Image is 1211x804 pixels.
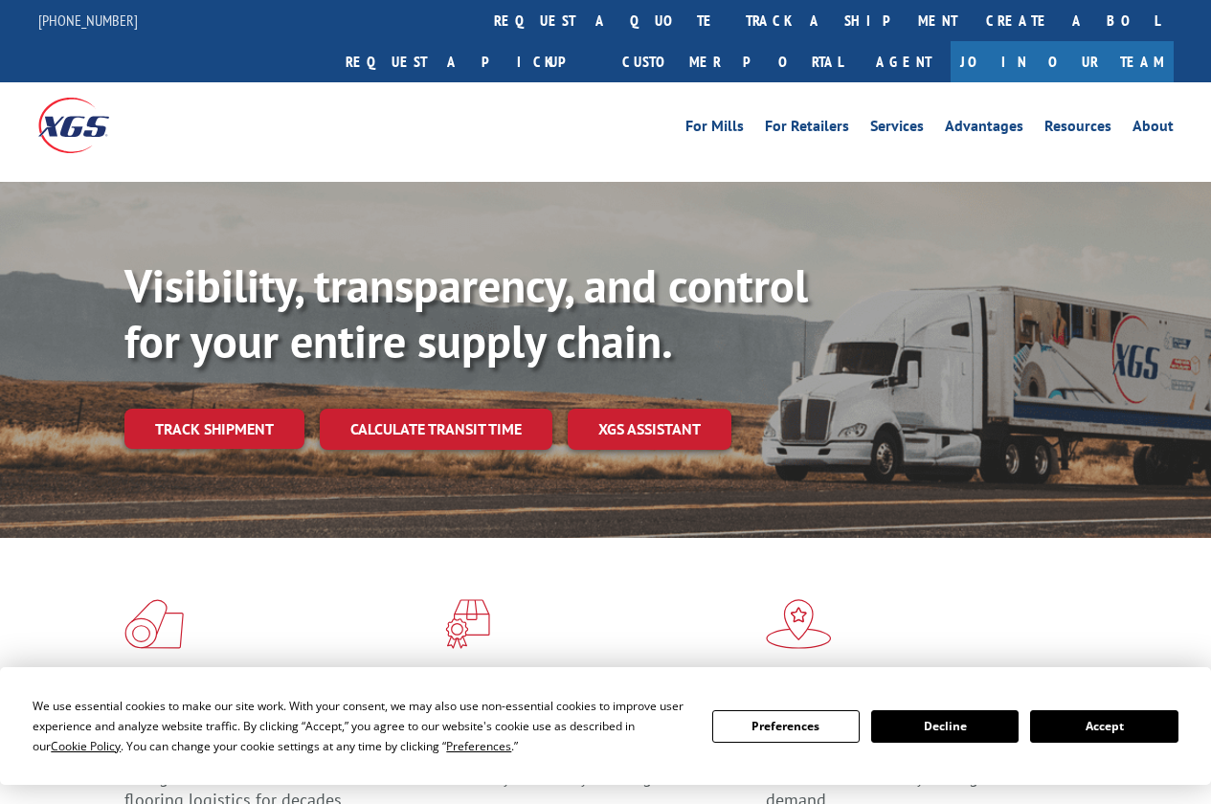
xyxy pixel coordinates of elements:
a: Join Our Team [951,41,1174,82]
a: For Mills [685,119,744,140]
button: Decline [871,710,1019,743]
span: Preferences [446,738,511,754]
button: Accept [1030,710,1177,743]
a: Request a pickup [331,41,608,82]
a: XGS ASSISTANT [568,409,731,450]
a: Services [870,119,924,140]
h1: Specialized Freight Experts [445,664,751,720]
button: Preferences [712,710,860,743]
img: xgs-icon-total-supply-chain-intelligence-red [124,599,184,649]
a: About [1133,119,1174,140]
span: Cookie Policy [51,738,121,754]
a: Agent [857,41,951,82]
a: Customer Portal [608,41,857,82]
a: Advantages [945,119,1023,140]
h1: Flagship Distribution Model [766,664,1072,743]
a: Track shipment [124,409,304,449]
div: We use essential cookies to make our site work. With your consent, we may also use non-essential ... [33,696,688,756]
a: Calculate transit time [320,409,552,450]
a: [PHONE_NUMBER] [38,11,138,30]
img: xgs-icon-flagship-distribution-model-red [766,599,832,649]
a: For Retailers [765,119,849,140]
a: Resources [1044,119,1111,140]
h1: Flooring Logistics Solutions [124,664,431,743]
b: Visibility, transparency, and control for your entire supply chain. [124,256,808,370]
img: xgs-icon-focused-on-flooring-red [445,599,490,649]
